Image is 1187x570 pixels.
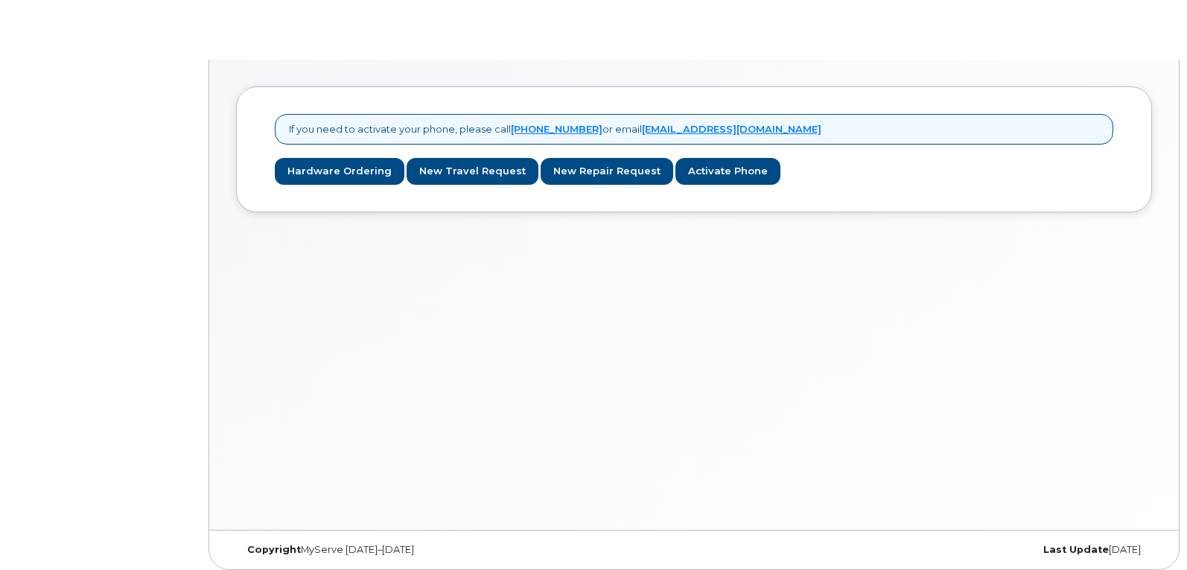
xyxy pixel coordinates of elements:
[236,544,541,556] div: MyServe [DATE]–[DATE]
[289,122,821,136] p: If you need to activate your phone, please call or email
[675,158,780,186] a: Activate Phone
[247,544,301,555] strong: Copyright
[511,123,602,135] a: [PHONE_NUMBER]
[642,123,821,135] a: [EMAIL_ADDRESS][DOMAIN_NAME]
[275,158,404,186] a: Hardware Ordering
[847,544,1152,556] div: [DATE]
[407,158,538,186] a: New Travel Request
[541,158,673,186] a: New Repair Request
[1043,544,1109,555] strong: Last Update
